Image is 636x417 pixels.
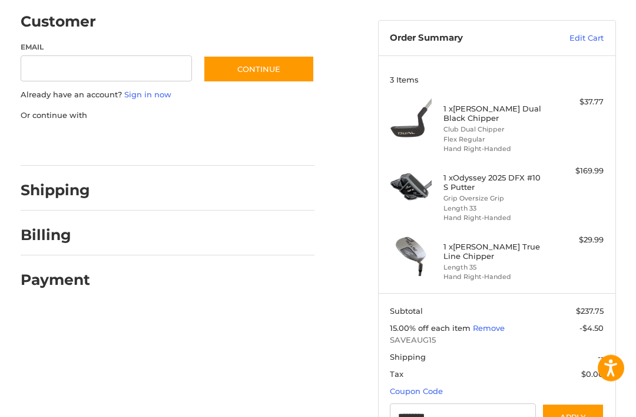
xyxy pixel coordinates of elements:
[216,133,304,155] iframe: PayPal-venmo
[581,370,604,379] span: $0.00
[443,135,548,145] li: Flex Regular
[443,194,548,204] li: Grip Oversize Grip
[21,226,90,245] h2: Billing
[124,90,171,100] a: Sign in now
[473,324,505,333] a: Remove
[390,335,604,347] span: SAVEAUG15
[390,387,443,396] a: Coupon Code
[443,204,548,214] li: Length 33
[21,13,96,31] h2: Customer
[390,324,473,333] span: 15.00% off each item
[443,214,548,224] li: Hand Right-Handed
[443,145,548,155] li: Hand Right-Handed
[21,110,314,122] p: Or continue with
[443,125,548,135] li: Club Dual Chipper
[550,97,604,109] div: $37.77
[576,307,604,316] span: $237.75
[16,133,105,155] iframe: PayPal-paypal
[390,33,535,45] h3: Order Summary
[21,42,192,53] label: Email
[443,173,548,193] h4: 1 x Odyssey 2025 DFX #10 S Putter
[539,385,636,417] iframe: Google Customer Reviews
[550,166,604,178] div: $169.99
[203,56,314,83] button: Continue
[390,75,604,85] h3: 3 Items
[390,370,403,379] span: Tax
[443,104,548,124] h4: 1 x [PERSON_NAME] Dual Black Chipper
[390,307,423,316] span: Subtotal
[117,133,205,155] iframe: PayPal-paylater
[21,182,90,200] h2: Shipping
[443,272,548,283] li: Hand Right-Handed
[598,353,604,362] span: --
[579,324,604,333] span: -$4.50
[21,271,90,290] h2: Payment
[443,263,548,273] li: Length 35
[390,353,426,362] span: Shipping
[21,90,314,101] p: Already have an account?
[550,235,604,247] div: $29.99
[535,33,604,45] a: Edit Cart
[443,242,548,262] h4: 1 x [PERSON_NAME] True Line Chipper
